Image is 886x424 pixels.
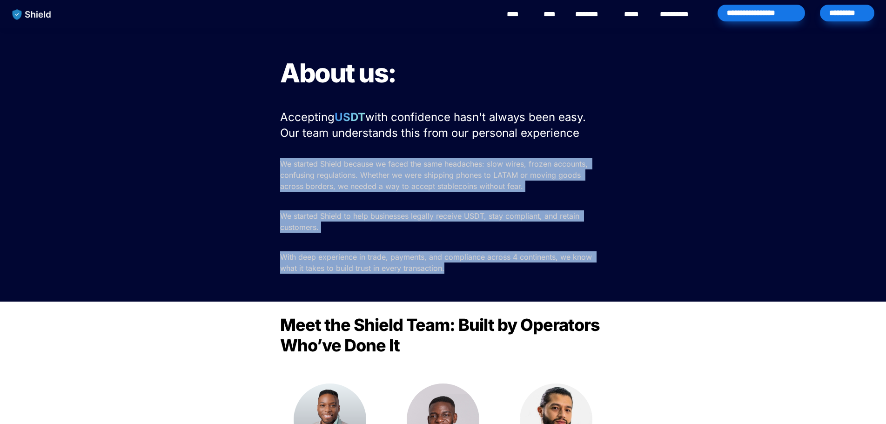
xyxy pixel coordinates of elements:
span: About us: [280,57,396,89]
span: With deep experience in trade, payments, and compliance across 4 continents, we know what it take... [280,252,594,273]
strong: USDT [335,110,365,124]
span: We started Shield to help businesses legally receive USDT, stay compliant, and retain customers. [280,211,582,232]
span: Accepting [280,110,335,124]
span: with confidence hasn't always been easy. Our team understands this from our personal experience [280,110,589,140]
span: We started Shield because we faced the same headaches: slow wires, frozen accounts, confusing reg... [280,159,590,191]
span: Meet the Shield Team: Built by Operators Who’ve Done It [280,315,603,356]
img: website logo [8,5,56,24]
